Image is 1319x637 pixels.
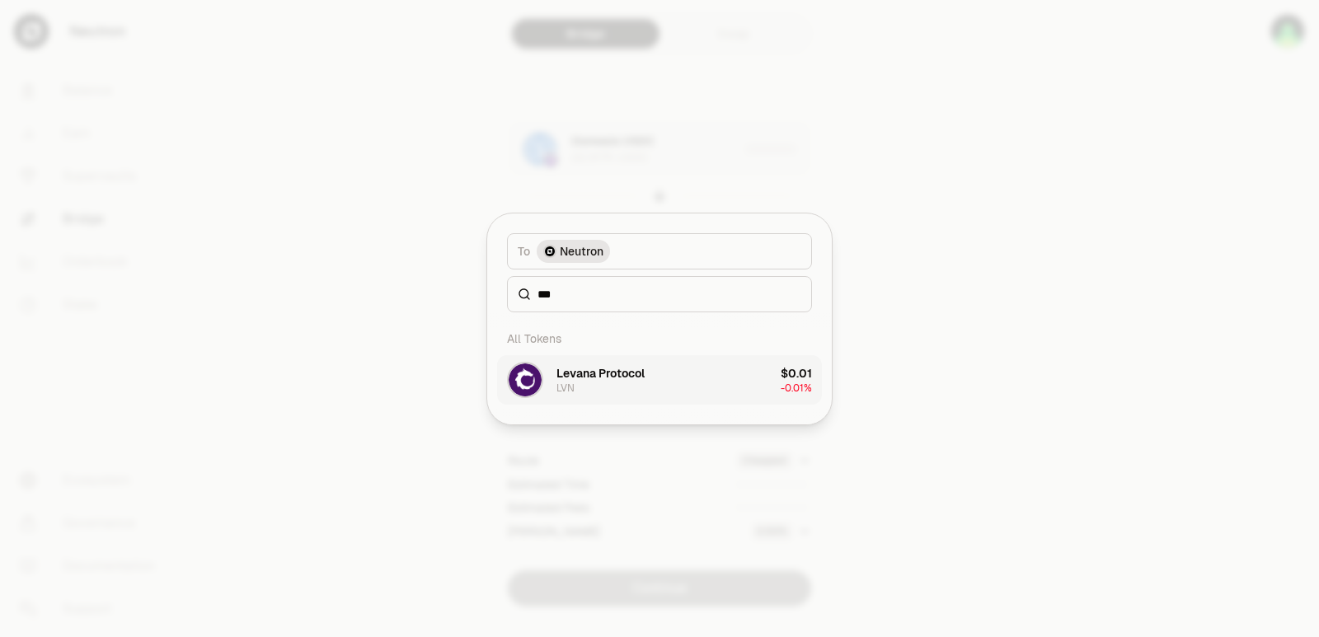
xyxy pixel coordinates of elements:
[497,322,822,355] div: All Tokens
[781,382,812,395] span: -0.01%
[543,245,556,258] img: Neutron Logo
[781,365,812,382] div: $0.01
[556,365,645,382] div: Levana Protocol
[556,382,575,395] div: LVN
[507,233,812,269] button: ToNeutron LogoNeutron
[518,243,530,260] span: To
[560,243,603,260] span: Neutron
[497,355,822,405] button: LVN LogoLevana ProtocolLVN$0.01-0.01%
[509,363,542,396] img: LVN Logo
